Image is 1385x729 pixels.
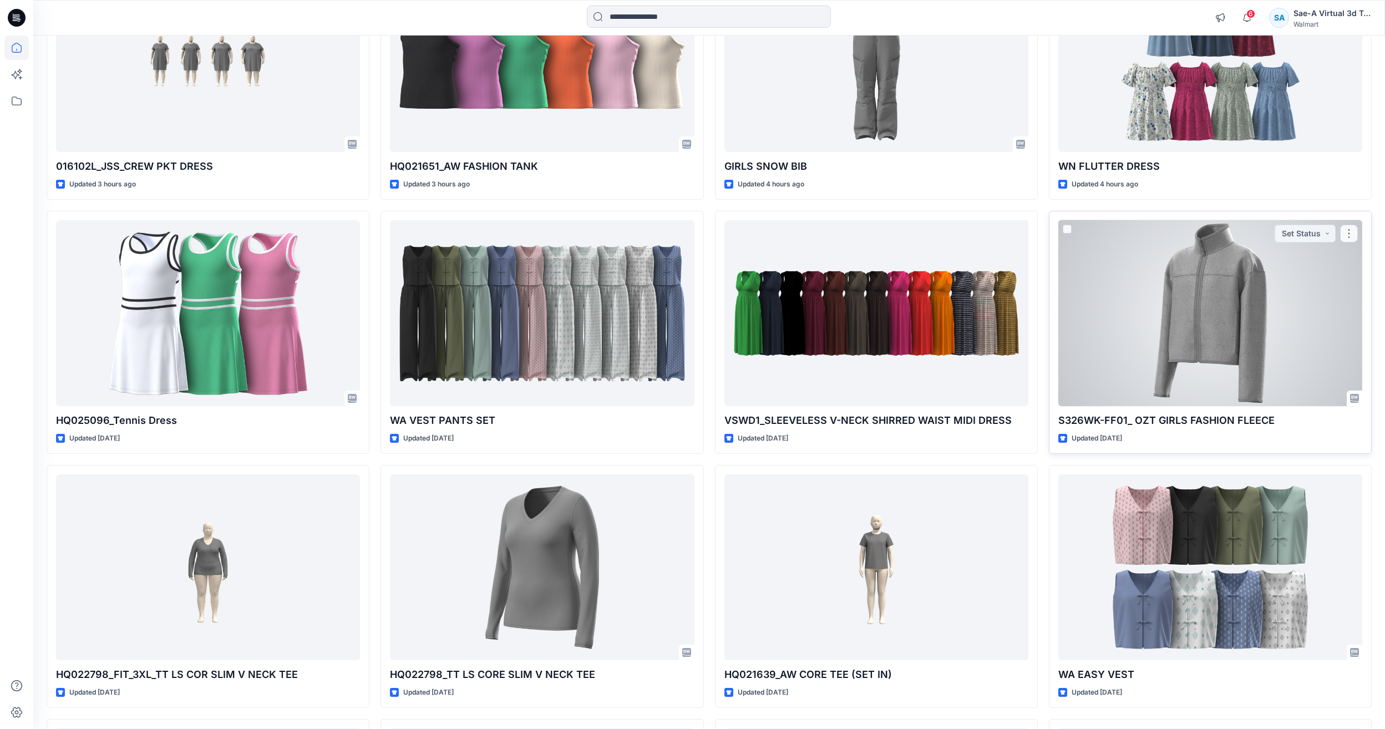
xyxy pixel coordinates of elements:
[724,159,1028,174] p: GIRLS SNOW BIB
[403,687,454,698] p: Updated [DATE]
[738,179,804,190] p: Updated 4 hours ago
[56,220,360,406] a: HQ025096_Tennis Dress
[724,413,1028,428] p: VSWD1_SLEEVELESS V-NECK SHIRRED WAIST MIDI DRESS
[56,474,360,660] a: HQ022798_FIT_3XL_TT LS COR SLIM V NECK TEE
[1269,8,1289,28] div: SA
[390,159,694,174] p: HQ021651_AW FASHION TANK
[724,474,1028,660] a: HQ021639_AW CORE TEE (SET IN)
[390,474,694,660] a: HQ022798_TT LS CORE SLIM V NECK TEE
[738,687,788,698] p: Updated [DATE]
[390,413,694,428] p: WA VEST PANTS SET
[738,433,788,444] p: Updated [DATE]
[1058,667,1362,682] p: WA EASY VEST
[724,220,1028,406] a: VSWD1_SLEEVELESS V-NECK SHIRRED WAIST MIDI DRESS
[1293,20,1371,28] div: Walmart
[56,413,360,428] p: HQ025096_Tennis Dress
[1058,159,1362,174] p: WN FLUTTER DRESS
[69,433,120,444] p: Updated [DATE]
[1072,687,1122,698] p: Updated [DATE]
[724,667,1028,682] p: HQ021639_AW CORE TEE (SET IN)
[1058,413,1362,428] p: S326WK-FF01_ OZT GIRLS FASHION FLEECE
[403,433,454,444] p: Updated [DATE]
[390,667,694,682] p: HQ022798_TT LS CORE SLIM V NECK TEE
[56,667,360,682] p: HQ022798_FIT_3XL_TT LS COR SLIM V NECK TEE
[1246,9,1255,18] span: 6
[69,179,136,190] p: Updated 3 hours ago
[1072,433,1122,444] p: Updated [DATE]
[390,220,694,406] a: WA VEST PANTS SET
[56,159,360,174] p: 016102L_JSS_CREW PKT DRESS
[403,179,470,190] p: Updated 3 hours ago
[69,687,120,698] p: Updated [DATE]
[1072,179,1138,190] p: Updated 4 hours ago
[1293,7,1371,20] div: Sae-A Virtual 3d Team
[1058,220,1362,406] a: S326WK-FF01_ OZT GIRLS FASHION FLEECE
[1058,474,1362,660] a: WA EASY VEST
